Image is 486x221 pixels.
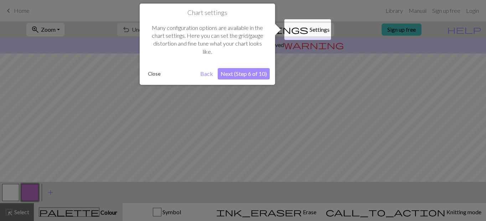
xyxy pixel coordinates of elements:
[145,9,270,17] h1: Chart settings
[197,68,216,79] button: Back
[145,17,270,63] div: Many configuration options are available in the chart settings. Here you can set the grid/gauge d...
[145,68,164,79] button: Close
[140,4,275,85] div: Chart settings
[218,68,270,79] button: Next (Step 6 of 10)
